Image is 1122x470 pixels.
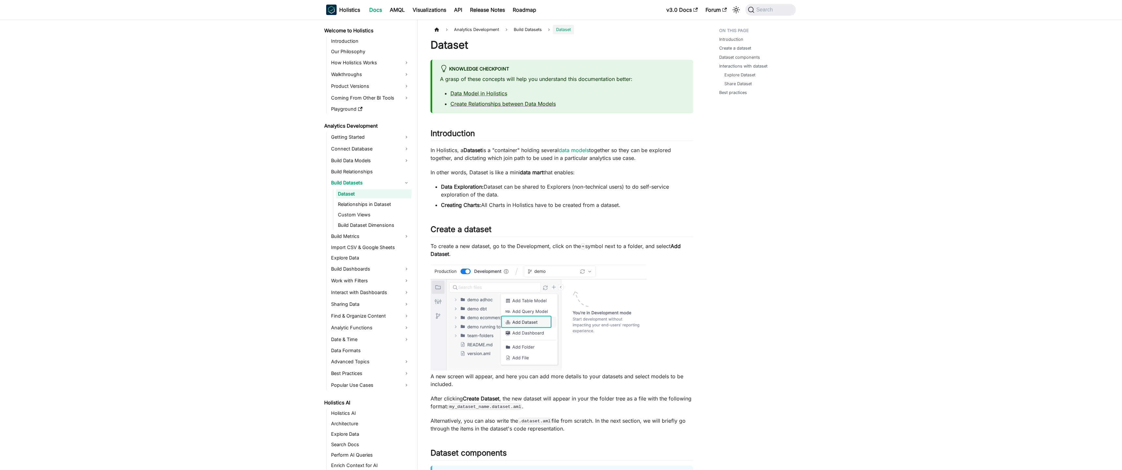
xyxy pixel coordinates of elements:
p: Alternatively, you can also write the file from scratch. In the next section, we will briefly go ... [431,417,693,432]
a: Advanced Topics [329,356,412,367]
a: Create a dataset [719,45,751,51]
h2: Introduction [431,129,693,141]
code: + [581,243,585,250]
a: Holistics AI [322,398,412,407]
p: A grasp of these concepts will help you understand this documentation better: [440,75,685,83]
a: Data Formats [329,346,412,355]
a: Welcome to Holistics [322,26,412,35]
a: Release Notes [466,5,509,15]
p: To create a new dataset, go to the Development, click on the symbol next to a folder, and select . [431,242,693,258]
span: Search [754,7,777,13]
a: AMQL [386,5,409,15]
div: Knowledge Checkpoint [440,65,685,73]
img: Holistics [326,5,337,15]
a: Interactions with dataset [719,63,767,69]
a: Work with Filters [329,275,412,286]
a: data models [559,147,589,153]
a: HolisticsHolisticsHolistics [326,5,360,15]
span: Dataset [553,25,574,34]
h1: Dataset [431,39,693,52]
a: Explore Data [329,430,412,439]
a: Explore Data [329,253,412,262]
a: Build Metrics [329,231,412,242]
a: Custom Views [336,210,412,219]
a: Product Versions [329,81,412,91]
a: Build Dataset Dimensions [336,221,412,230]
code: .dataset.aml [518,418,552,424]
a: Perform AI Queries [329,450,412,460]
a: Share Dataset [724,81,752,87]
strong: Dataset [463,147,482,153]
nav: Breadcrumbs [431,25,693,34]
a: Build Relationships [329,167,412,176]
a: Explore Dataset [724,72,755,78]
a: Architecture [329,419,412,428]
a: Playground [329,104,412,114]
a: Enrich Context for AI [329,461,412,470]
strong: Creating Charts: [441,202,481,208]
a: Analytics Development [322,121,412,131]
span: Analytics Development [451,25,502,34]
b: Holistics [339,6,360,14]
a: Connect Database [329,144,412,154]
strong: data mart [520,169,543,176]
a: Holistics AI [329,409,412,418]
a: Interact with Dashboards [329,287,412,298]
nav: Docs sidebar [320,20,417,470]
a: Dataset [336,189,412,198]
a: Introduction [329,37,412,46]
p: In Holistics, a is a "container" holding several together so they can be explored together, and d... [431,146,693,162]
a: Coming From Other BI Tools [329,93,412,103]
a: Best practices [719,89,747,96]
a: Our Philosophy [329,47,412,56]
span: Build Datasets [510,25,545,34]
a: API [450,5,466,15]
a: Best Practices [329,368,412,379]
a: v3.0 Docs [662,5,702,15]
a: Data Model in Holistics [450,90,507,97]
a: Create Relationships between Data Models [450,101,556,107]
h2: Dataset components [431,448,693,461]
li: All Charts in Holistics have to be created from a dataset. [441,201,693,209]
a: How Holistics Works [329,57,412,68]
a: Build Data Models [329,155,412,166]
a: Introduction [719,36,743,42]
a: Dataset components [719,54,760,60]
a: Build Dashboards [329,264,412,274]
a: Import CSV & Google Sheets [329,243,412,252]
button: Search (Command+K) [745,4,796,16]
li: Dataset can be shared to Explorers (non-technical users) to do self-service exploration of the data. [441,183,693,198]
strong: Create Dataset [463,395,499,402]
code: my_dataset_name.dataset.aml [448,403,522,410]
a: Roadmap [509,5,540,15]
a: Search Docs [329,440,412,449]
a: Popular Use Cases [329,380,412,390]
a: Forum [702,5,731,15]
a: Analytic Functions [329,322,412,333]
a: Relationships in Dataset [336,200,412,209]
p: A new screen will appear, and here you can add more details to your datasets and select models to... [431,372,693,388]
a: Visualizations [409,5,450,15]
button: Switch between dark and light mode (currently system mode) [731,5,741,15]
a: Date & Time [329,334,412,345]
p: In other words, Dataset is like a mini that enables: [431,168,693,176]
a: Getting Started [329,132,412,142]
a: Walkthroughs [329,69,412,80]
a: Home page [431,25,443,34]
h2: Create a dataset [431,225,693,237]
strong: Data Exploration: [441,183,484,190]
a: Sharing Data [329,299,412,309]
a: Docs [365,5,386,15]
a: Find & Organize Content [329,311,412,321]
p: After clicking , the new dataset will appear in your the folder tree as a file with the following... [431,395,693,410]
a: Build Datasets [329,178,412,188]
